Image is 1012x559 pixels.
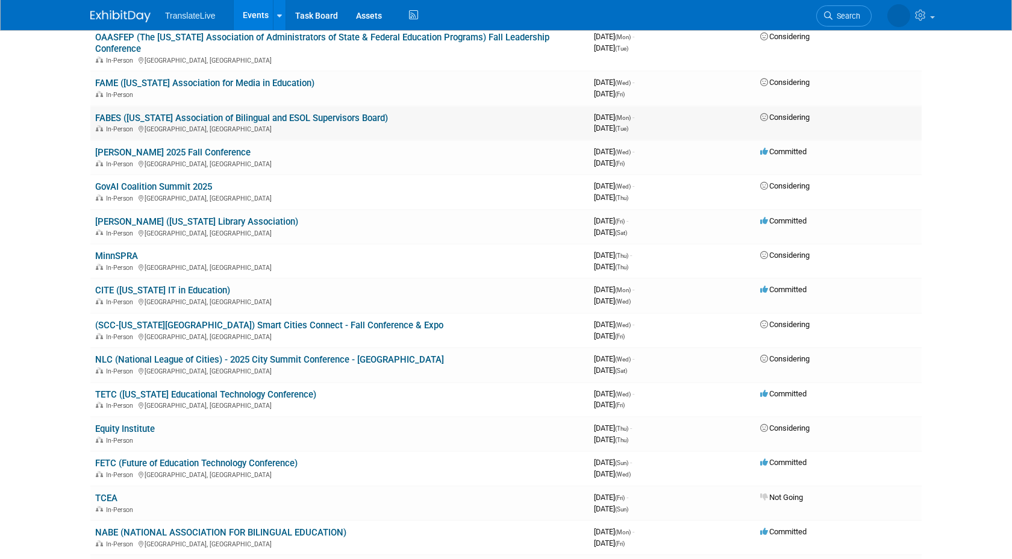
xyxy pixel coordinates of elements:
[106,333,137,341] span: In-Person
[594,113,634,122] span: [DATE]
[96,57,103,63] img: In-Person Event
[615,460,628,466] span: (Sun)
[96,91,103,97] img: In-Person Event
[95,251,138,261] a: MinnSPRA
[760,423,810,433] span: Considering
[594,469,631,478] span: [DATE]
[632,78,634,87] span: -
[615,45,628,52] span: (Tue)
[96,402,103,408] img: In-Person Event
[594,458,632,467] span: [DATE]
[95,285,230,296] a: CITE ([US_STATE] IT in Education)
[95,32,549,54] a: OAASFEP (The [US_STATE] Association of Administrators of State & Federal Education Programs) Fall...
[632,527,634,536] span: -
[594,193,628,202] span: [DATE]
[594,331,625,340] span: [DATE]
[95,527,346,538] a: NABE (NATIONAL ASSOCIATION FOR BILINGUAL EDUCATION)
[95,123,584,133] div: [GEOGRAPHIC_DATA], [GEOGRAPHIC_DATA]
[106,402,137,410] span: In-Person
[632,354,634,363] span: -
[615,540,625,547] span: (Fri)
[594,389,634,398] span: [DATE]
[106,160,137,168] span: In-Person
[615,356,631,363] span: (Wed)
[95,539,584,548] div: [GEOGRAPHIC_DATA], [GEOGRAPHIC_DATA]
[615,425,628,432] span: (Thu)
[106,506,137,514] span: In-Person
[615,264,628,270] span: (Thu)
[594,228,627,237] span: [DATE]
[594,493,628,502] span: [DATE]
[615,80,631,86] span: (Wed)
[165,11,216,20] span: TranslateLive
[594,366,627,375] span: [DATE]
[594,423,632,433] span: [DATE]
[106,91,137,99] span: In-Person
[594,123,628,133] span: [DATE]
[96,506,103,512] img: In-Person Event
[95,400,584,410] div: [GEOGRAPHIC_DATA], [GEOGRAPHIC_DATA]
[632,181,634,190] span: -
[594,158,625,167] span: [DATE]
[106,57,137,64] span: In-Person
[615,506,628,513] span: (Sun)
[760,32,810,41] span: Considering
[106,540,137,548] span: In-Person
[615,333,625,340] span: (Fri)
[615,495,625,501] span: (Fri)
[594,251,632,260] span: [DATE]
[615,298,631,305] span: (Wed)
[632,32,634,41] span: -
[632,285,634,294] span: -
[96,160,103,166] img: In-Person Event
[615,149,631,155] span: (Wed)
[615,367,627,374] span: (Sat)
[95,423,155,434] a: Equity Institute
[760,285,807,294] span: Committed
[615,529,631,536] span: (Mon)
[594,285,634,294] span: [DATE]
[615,437,628,443] span: (Thu)
[95,296,584,306] div: [GEOGRAPHIC_DATA], [GEOGRAPHIC_DATA]
[615,183,631,190] span: (Wed)
[95,331,584,341] div: [GEOGRAPHIC_DATA], [GEOGRAPHIC_DATA]
[95,193,584,202] div: [GEOGRAPHIC_DATA], [GEOGRAPHIC_DATA]
[632,389,634,398] span: -
[594,539,625,548] span: [DATE]
[594,354,634,363] span: [DATE]
[594,504,628,513] span: [DATE]
[96,471,103,477] img: In-Person Event
[816,5,872,27] a: Search
[594,147,634,156] span: [DATE]
[594,89,625,98] span: [DATE]
[95,228,584,237] div: [GEOGRAPHIC_DATA], [GEOGRAPHIC_DATA]
[632,320,634,329] span: -
[96,125,103,131] img: In-Person Event
[96,195,103,201] img: In-Person Event
[106,471,137,479] span: In-Person
[760,113,810,122] span: Considering
[632,147,634,156] span: -
[106,264,137,272] span: In-Person
[760,527,807,536] span: Committed
[594,78,634,87] span: [DATE]
[95,147,251,158] a: [PERSON_NAME] 2025 Fall Conference
[760,216,807,225] span: Committed
[630,423,632,433] span: -
[95,55,584,64] div: [GEOGRAPHIC_DATA], [GEOGRAPHIC_DATA]
[615,287,631,293] span: (Mon)
[615,195,628,201] span: (Thu)
[95,469,584,479] div: [GEOGRAPHIC_DATA], [GEOGRAPHIC_DATA]
[95,78,314,89] a: FAME ([US_STATE] Association for Media in Education)
[760,354,810,363] span: Considering
[96,333,103,339] img: In-Person Event
[630,251,632,260] span: -
[615,230,627,236] span: (Sat)
[760,493,803,502] span: Not Going
[760,389,807,398] span: Committed
[95,354,444,365] a: NLC (National League of Cities) - 2025 City Summit Conference - [GEOGRAPHIC_DATA]
[615,91,625,98] span: (Fri)
[632,113,634,122] span: -
[594,435,628,444] span: [DATE]
[96,264,103,270] img: In-Person Event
